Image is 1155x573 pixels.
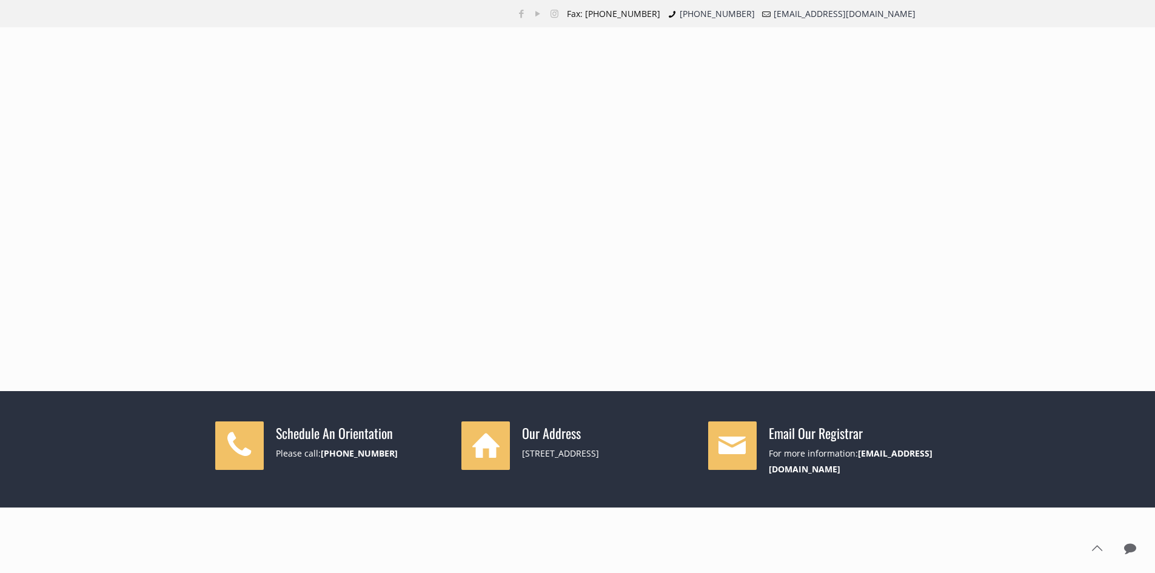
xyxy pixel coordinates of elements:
[769,446,940,477] div: For more information:
[532,7,544,19] a: YouTube icon
[276,424,447,441] h4: Schedule An Orientation
[522,424,694,441] h4: Our Address
[276,446,447,461] div: Please call:
[761,8,773,19] i: mail
[515,7,528,19] a: Facebook icon
[321,447,398,459] a: [PHONE_NUMBER]
[548,7,561,19] a: Instagram icon
[666,8,678,19] i: phone
[522,446,694,461] div: [STREET_ADDRESS]
[680,8,755,19] a: [PHONE_NUMBER]
[1084,535,1110,561] a: Back to top icon
[769,424,940,441] h4: Email Our Registrar
[774,8,916,19] a: [EMAIL_ADDRESS][DOMAIN_NAME]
